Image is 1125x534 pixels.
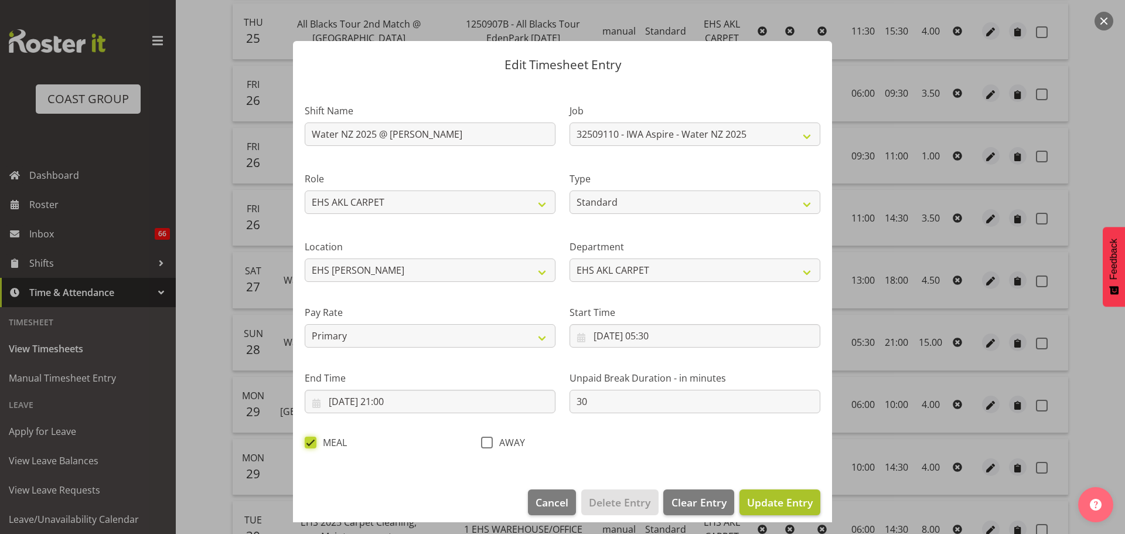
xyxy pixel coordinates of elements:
label: Unpaid Break Duration - in minutes [570,371,820,385]
label: Pay Rate [305,305,555,319]
span: MEAL [316,437,347,448]
label: Type [570,172,820,186]
button: Clear Entry [663,489,734,515]
span: Cancel [536,495,568,510]
span: Clear Entry [671,495,727,510]
button: Update Entry [739,489,820,515]
span: Feedback [1109,239,1119,280]
label: Location [305,240,555,254]
span: AWAY [493,437,525,448]
img: help-xxl-2.png [1090,499,1102,511]
label: Job [570,104,820,118]
button: Delete Entry [581,489,658,515]
label: Start Time [570,305,820,319]
span: Update Entry [747,495,813,509]
span: Delete Entry [589,495,650,510]
label: Shift Name [305,104,555,118]
input: Shift Name [305,123,555,146]
label: Department [570,240,820,254]
input: Click to select... [570,324,820,348]
button: Cancel [528,489,576,515]
input: Click to select... [305,390,555,413]
input: Unpaid Break Duration [570,390,820,413]
p: Edit Timesheet Entry [305,59,820,71]
label: End Time [305,371,555,385]
label: Role [305,172,555,186]
button: Feedback - Show survey [1103,227,1125,307]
